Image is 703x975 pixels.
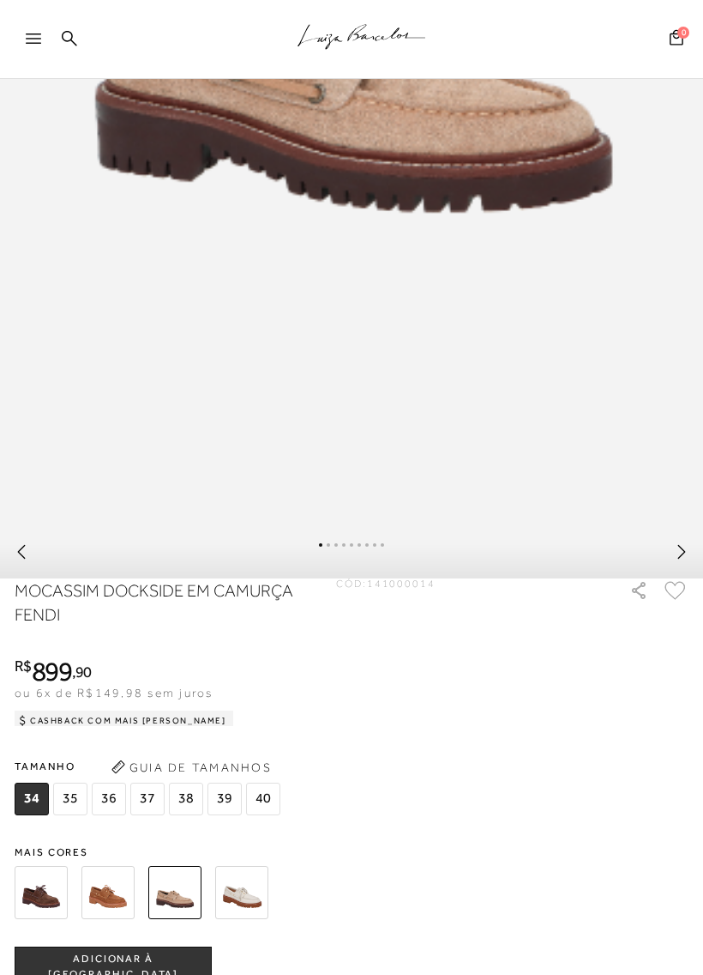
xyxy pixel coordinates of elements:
span: 38 [169,783,203,815]
img: MOCASSIM DOCKSIDE EM CAMURÇA FENDI [148,866,201,919]
h1: MOCASSIM DOCKSIDE EM CAMURÇA FENDI [15,578,304,627]
span: 39 [207,783,242,815]
img: MOCASSIM DOCKSIDE EM CAMURÇA CAFÉ COM SOLADO TRATORADO [15,866,68,919]
i: R$ [15,658,32,674]
span: 899 [32,656,72,687]
img: MOCASSIM DOCKSIDE EM CAMURÇA CARAMELO COM SOLADO TRATORADO [81,866,135,919]
span: 40 [246,783,280,815]
span: Tamanho [15,754,285,779]
span: 34 [15,783,49,815]
button: Guia de Tamanhos [105,754,277,781]
img: MOCASSIM DOCKSIDE EM COUCO OFF WHITE COM SOLADO TRATORADO [215,866,268,919]
span: 0 [677,27,689,39]
span: ou 6x de R$149,98 sem juros [15,686,213,699]
span: 141000014 [367,578,436,590]
span: 35 [53,783,87,815]
span: 90 [75,663,92,681]
div: CÓD: [336,578,436,589]
div: Cashback com Mais [PERSON_NAME] [15,711,233,731]
span: 37 [130,783,165,815]
span: 36 [92,783,126,815]
button: 0 [664,28,688,51]
i: , [72,664,92,680]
